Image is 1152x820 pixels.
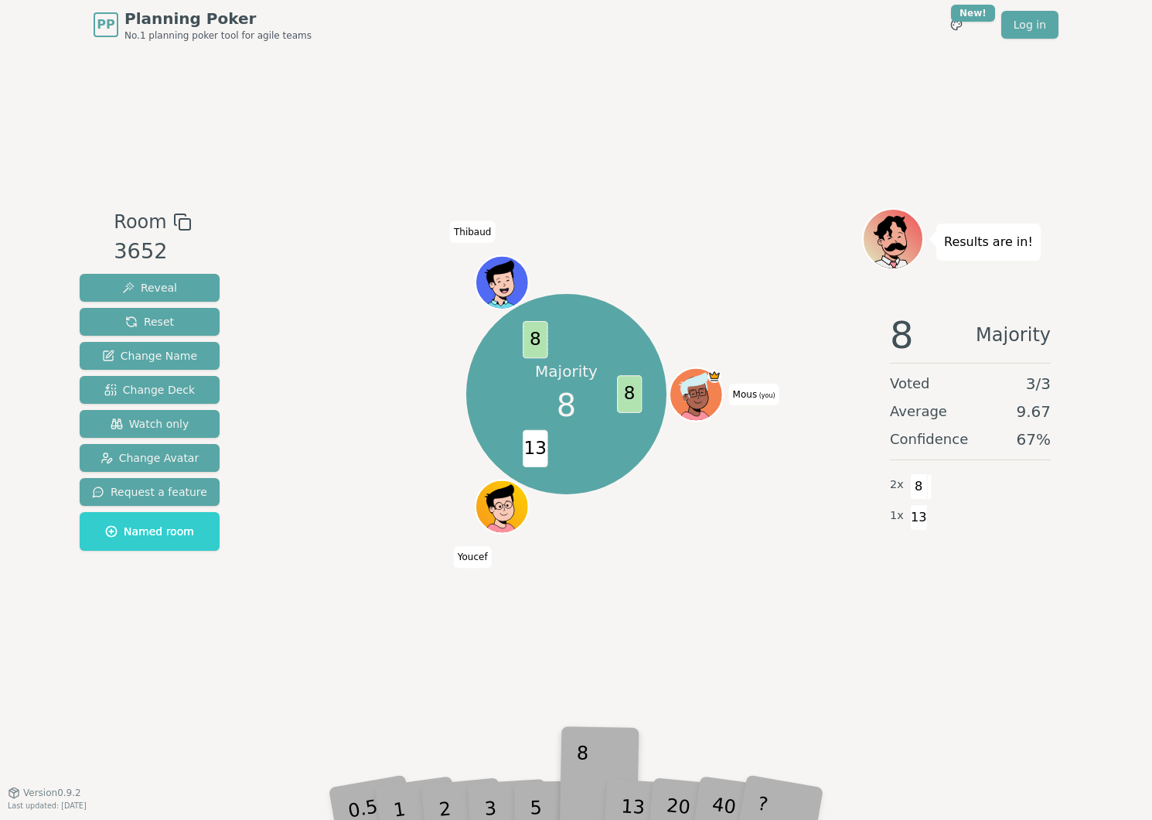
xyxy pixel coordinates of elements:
a: Log in [1001,11,1058,39]
span: Last updated: [DATE] [8,801,87,810]
span: 2 x [890,477,904,494]
span: 8 [523,321,547,358]
button: Change Name [80,342,220,370]
button: Click to change your avatar [671,369,721,419]
span: Click to change your name [729,384,779,405]
a: PPPlanning PokerNo.1 planning poker tool for agile teams [94,8,312,42]
span: Voted [890,373,930,395]
span: Mous is the host [707,369,721,382]
span: Named room [105,524,194,539]
span: 67 % [1017,429,1051,450]
span: 8 [557,382,576,429]
p: Majority [535,360,598,382]
span: 1 x [890,507,904,524]
button: Request a feature [80,478,220,506]
span: Change Name [102,348,197,364]
div: 3652 [114,236,191,268]
span: Watch only [111,416,189,432]
span: 8 [617,375,642,412]
span: Confidence [890,429,968,450]
span: 8 [890,316,914,354]
span: 3 / 3 [1026,373,1051,395]
button: Watch only [80,410,220,438]
span: Change Deck [104,382,195,398]
span: Request a feature [92,484,207,500]
button: Version0.9.2 [8,787,81,799]
button: Change Avatar [80,444,220,472]
span: 8 [910,473,928,500]
span: Version 0.9.2 [23,787,81,799]
span: PP [97,15,114,34]
button: Change Deck [80,376,220,404]
span: Reset [125,314,174,330]
button: Named room [80,512,220,551]
p: Results are in! [944,231,1033,253]
span: Majority [976,316,1051,354]
span: Average [890,401,947,422]
button: Reset [80,308,220,336]
span: No.1 planning poker tool for agile teams [124,29,312,42]
span: 13 [523,430,547,467]
span: Click to change your name [450,221,495,243]
div: New! [951,5,995,22]
span: (you) [757,392,775,399]
button: New! [942,11,970,39]
span: Reveal [122,280,177,296]
span: Click to change your name [454,546,492,568]
span: 13 [910,504,928,531]
span: Change Avatar [101,450,199,466]
span: Planning Poker [124,8,312,29]
span: 9.67 [1016,401,1051,422]
button: Reveal [80,274,220,302]
span: Room [114,208,166,236]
